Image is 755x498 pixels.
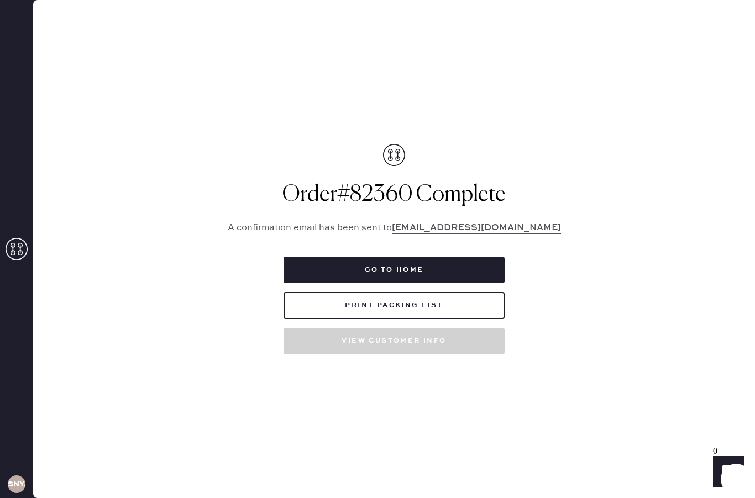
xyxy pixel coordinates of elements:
[8,480,25,488] h3: SNYA
[284,292,505,319] button: Print Packing List
[214,221,574,235] p: A confirmation email has been sent to
[284,328,505,354] button: View customer info
[284,257,505,283] button: Go to home
[214,181,574,208] h1: Order # 82360 Complete
[702,448,750,496] iframe: Front Chat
